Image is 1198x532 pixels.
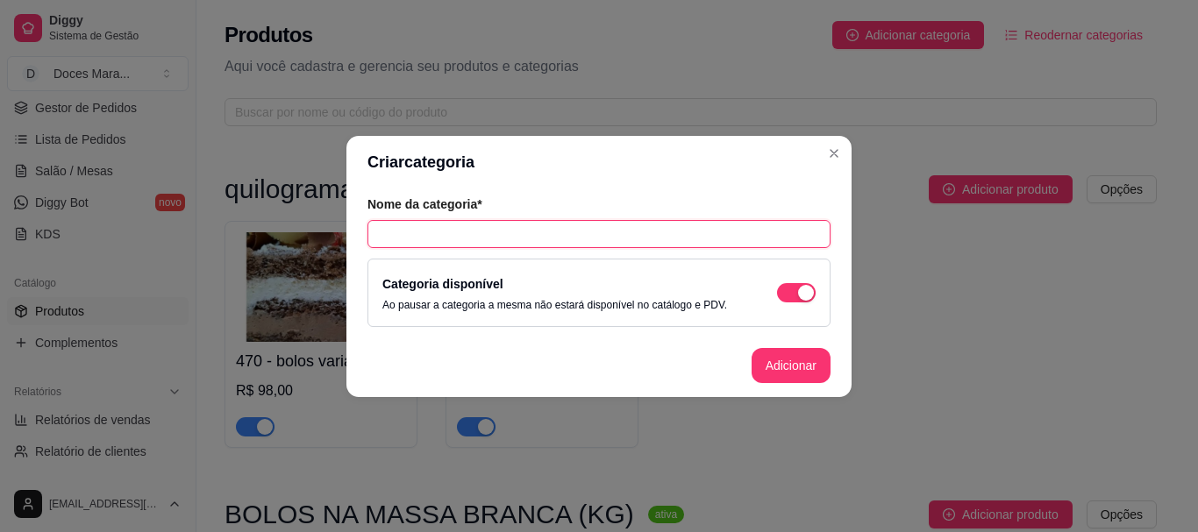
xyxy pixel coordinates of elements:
[820,139,848,167] button: Close
[752,348,831,383] button: Adicionar
[382,277,503,291] label: Categoria disponível
[382,298,727,312] p: Ao pausar a categoria a mesma não estará disponível no catálogo e PDV.
[367,195,831,213] article: Nome da categoria*
[346,136,852,188] header: Criar categoria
